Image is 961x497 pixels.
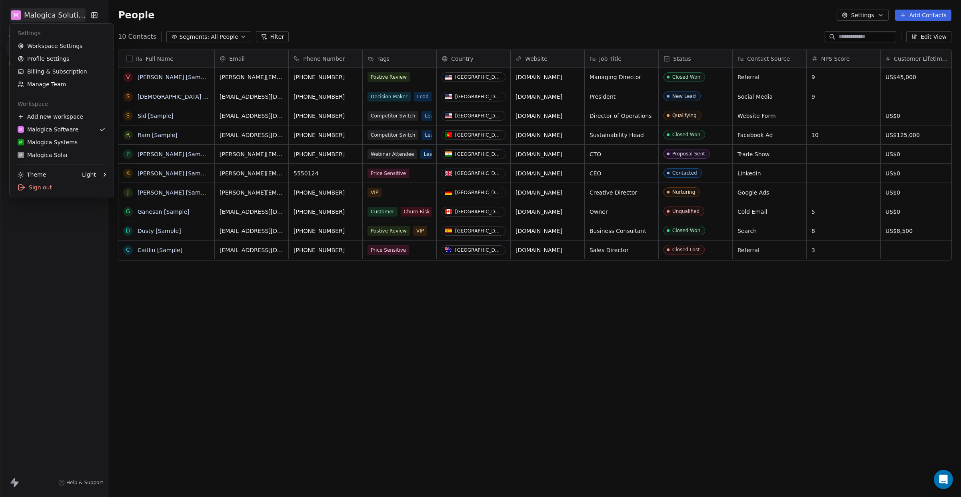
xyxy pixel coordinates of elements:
a: Billing & Subscription [13,65,110,78]
div: Workspace [13,97,110,110]
div: Malogica Software [18,125,78,133]
div: Add new workspace [13,110,110,123]
div: Settings [13,27,110,40]
a: Manage Team [13,78,110,91]
div: Malogica Solar [18,151,68,159]
div: Malogica Systems [18,138,78,146]
a: Workspace Settings [13,40,110,52]
a: Profile Settings [13,52,110,65]
span: M [19,139,23,145]
div: Theme [18,171,46,179]
div: Sign out [13,181,110,194]
span: M [19,152,23,158]
span: M [19,127,23,133]
div: Light [82,171,96,179]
